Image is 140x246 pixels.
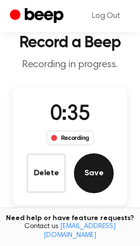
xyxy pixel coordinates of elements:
div: Recording [46,130,94,145]
a: Log Out [82,4,130,28]
a: [EMAIL_ADDRESS][DOMAIN_NAME] [44,223,116,239]
h1: Record a Beep [8,35,132,51]
span: Contact us [6,223,134,240]
a: Beep [10,6,66,26]
button: Delete Audio Record [26,153,66,193]
button: Save Audio Record [74,153,114,193]
span: 0:35 [50,104,90,125]
p: Recording in progress. [8,59,132,71]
